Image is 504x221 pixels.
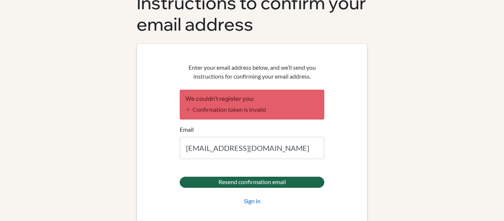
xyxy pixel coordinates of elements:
[180,125,194,134] label: Email
[244,197,260,206] a: Sign in
[180,63,324,81] p: Enter your email address below, and we’ll send you instructions for confirming your email address.
[180,177,324,188] input: Resend confirmation email
[185,95,319,102] h2: We couldn't register you:
[185,105,319,114] li: Confirmation token is invalid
